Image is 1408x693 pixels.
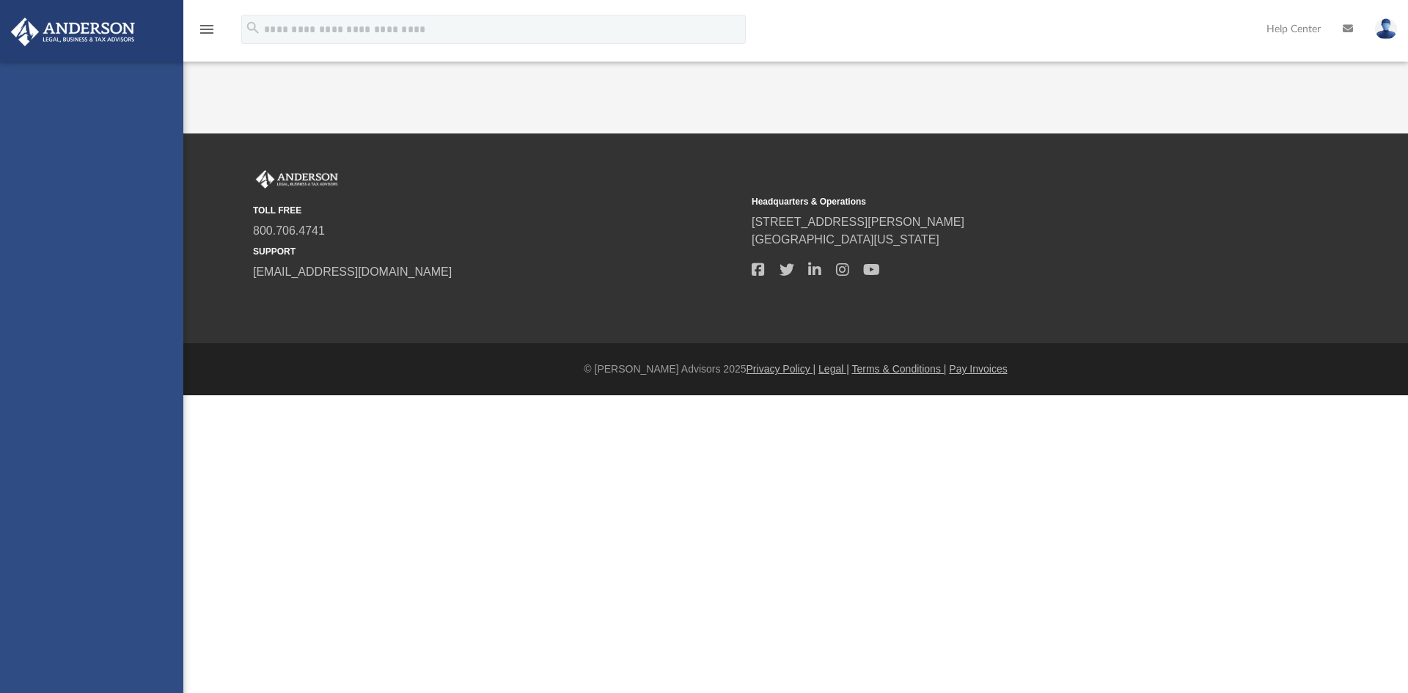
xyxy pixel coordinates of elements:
a: Legal | [818,363,849,375]
a: [EMAIL_ADDRESS][DOMAIN_NAME] [253,265,452,278]
small: TOLL FREE [253,204,741,217]
i: menu [198,21,216,38]
small: Headquarters & Operations [752,195,1240,208]
a: Pay Invoices [949,363,1007,375]
a: 800.706.4741 [253,224,325,237]
a: menu [198,28,216,38]
a: Privacy Policy | [747,363,816,375]
i: search [245,20,261,36]
div: © [PERSON_NAME] Advisors 2025 [183,362,1408,377]
img: User Pic [1375,18,1397,40]
small: SUPPORT [253,245,741,258]
a: [STREET_ADDRESS][PERSON_NAME] [752,216,964,228]
img: Anderson Advisors Platinum Portal [253,170,341,189]
img: Anderson Advisors Platinum Portal [7,18,139,46]
a: [GEOGRAPHIC_DATA][US_STATE] [752,233,939,246]
a: Terms & Conditions | [852,363,947,375]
